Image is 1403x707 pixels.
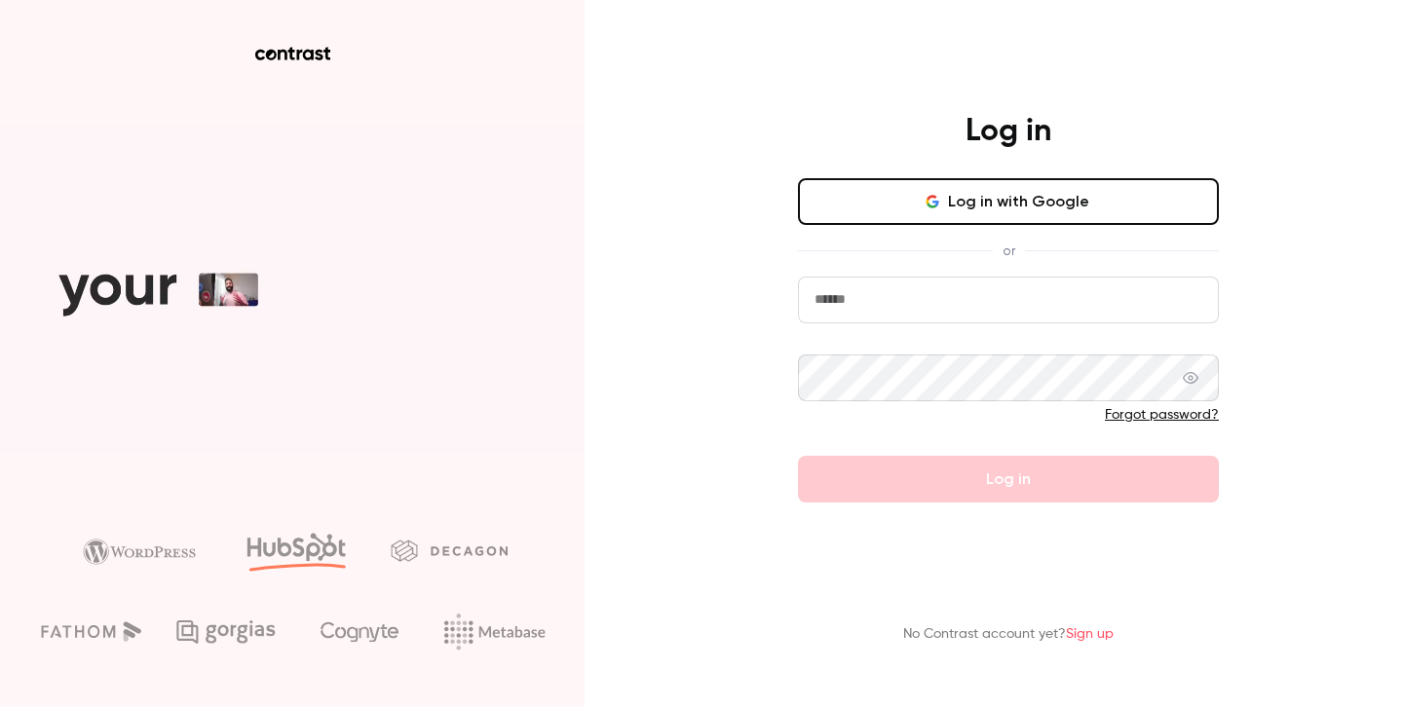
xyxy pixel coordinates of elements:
[798,178,1219,225] button: Log in with Google
[993,241,1025,261] span: or
[1066,627,1114,641] a: Sign up
[391,540,508,561] img: decagon
[966,112,1051,151] h4: Log in
[1105,408,1219,422] a: Forgot password?
[903,624,1114,645] p: No Contrast account yet?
